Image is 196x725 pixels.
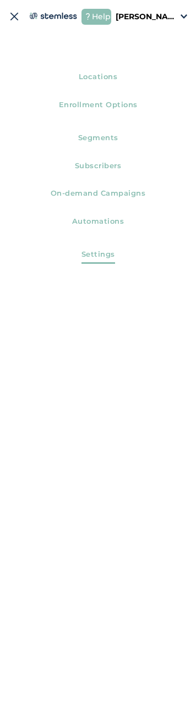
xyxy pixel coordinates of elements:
img: icon-menu-close-b0ce1ade.svg [9,11,20,22]
span: Automations [72,216,124,231]
img: logo-dark-0685b13c.svg [28,8,77,24]
span: Segments [78,132,118,147]
img: icon_down-arrow-small-66adaf34.svg [181,14,187,19]
span: Locations [79,71,118,86]
span: On-demand Campaigns [51,188,146,203]
iframe: Chat Widget [141,672,196,725]
img: icon-help-white-03924b79.svg [86,13,90,20]
span: Settings [81,249,115,264]
span: Subscribers [75,161,122,175]
span: Help [92,11,111,23]
span: Enrollment Options [59,99,138,114]
p: [PERSON_NAME] [116,11,176,23]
